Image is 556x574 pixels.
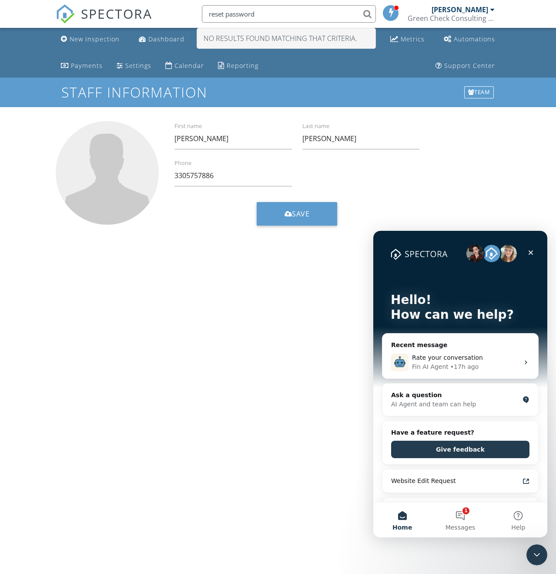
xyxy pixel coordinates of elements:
[408,14,495,23] div: Green Check Consulting LLC
[81,4,152,23] span: SPECTORA
[56,4,75,24] img: The Best Home Inspection Software - Spectora
[202,5,376,23] input: Search everything...
[61,84,495,100] h1: Staff Information
[454,35,495,43] div: Automations
[148,35,184,43] div: Dashboard
[464,86,494,98] div: Team
[440,31,499,47] a: Automations (Basic)
[227,61,258,70] div: Reporting
[57,31,123,47] a: New Inspection
[214,58,262,74] a: Reporting
[56,12,152,30] a: SPECTORA
[432,5,488,14] div: [PERSON_NAME]
[387,31,428,47] a: Metrics
[174,159,302,167] label: Phone
[174,61,204,70] div: Calendar
[70,35,120,43] div: New Inspection
[57,58,106,74] a: Payments
[162,58,208,74] a: Calendar
[526,544,547,565] iframe: Intercom live chat
[125,61,151,70] div: Settings
[463,85,495,99] a: Team
[401,35,425,43] div: Metrics
[432,58,499,74] a: Support Center
[135,31,188,47] a: Dashboard
[444,61,495,70] div: Support Center
[197,28,375,48] div: No results found matching that criteria.
[373,231,547,537] iframe: Intercom live chat
[113,58,155,74] a: Settings
[257,202,338,226] button: Save
[71,61,103,70] div: Payments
